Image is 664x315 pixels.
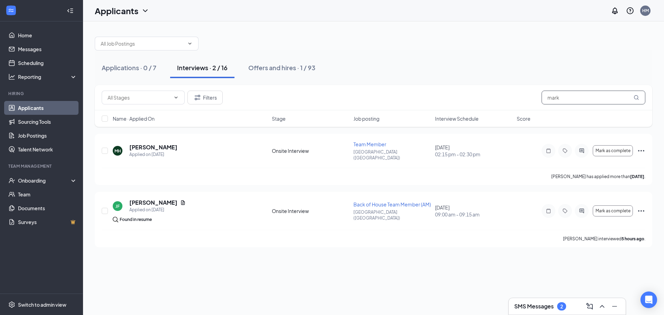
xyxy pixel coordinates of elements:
[18,56,77,70] a: Scheduling
[585,302,594,311] svg: ComposeMessage
[8,73,15,80] svg: Analysis
[596,209,630,213] span: Mark as complete
[193,93,202,102] svg: Filter
[626,7,634,15] svg: QuestionInfo
[102,63,156,72] div: Applications · 0 / 7
[593,205,633,216] button: Mark as complete
[129,199,177,206] h5: [PERSON_NAME]
[8,177,15,184] svg: UserCheck
[108,94,170,101] input: All Stages
[272,147,349,154] div: Onsite Interview
[173,95,179,100] svg: ChevronDown
[621,236,644,241] b: 5 hours ago
[18,73,77,80] div: Reporting
[435,211,513,218] span: 09:00 am - 09:15 am
[187,41,193,46] svg: ChevronDown
[187,91,223,104] button: Filter Filters
[353,141,386,147] span: Team Member
[578,148,586,154] svg: ActiveChat
[611,7,619,15] svg: Notifications
[248,63,315,72] div: Offers and hires · 1 / 93
[177,63,228,72] div: Interviews · 2 / 16
[642,8,649,13] div: HM
[8,7,15,14] svg: WorkstreamLogo
[551,174,645,179] p: [PERSON_NAME] has applied more than .
[435,115,479,122] span: Interview Schedule
[353,201,431,207] span: Back of House Team Member (AM)
[609,301,620,312] button: Minimize
[18,142,77,156] a: Talent Network
[114,148,121,154] div: MH
[637,207,645,215] svg: Ellipses
[18,28,77,42] a: Home
[272,115,286,122] span: Stage
[610,302,619,311] svg: Minimize
[353,149,431,161] p: [GEOGRAPHIC_DATA] ([GEOGRAPHIC_DATA])
[18,215,77,229] a: SurveysCrown
[435,204,513,218] div: [DATE]
[560,304,563,309] div: 2
[593,145,633,156] button: Mark as complete
[18,115,77,129] a: Sourcing Tools
[544,208,553,214] svg: Note
[542,91,645,104] input: Search in interviews
[597,301,608,312] button: ChevronUp
[95,5,138,17] h1: Applicants
[630,174,644,179] b: [DATE]
[129,151,177,158] div: Applied on [DATE]
[435,151,513,158] span: 02:15 pm - 02:30 pm
[18,177,71,184] div: Onboarding
[18,42,77,56] a: Messages
[514,303,554,310] h3: SMS Messages
[116,203,120,209] div: JF
[584,301,595,312] button: ComposeMessage
[101,40,184,47] input: All Job Postings
[18,201,77,215] a: Documents
[272,207,349,214] div: Onsite Interview
[598,302,606,311] svg: ChevronUp
[563,236,645,242] p: [PERSON_NAME] interviewed .
[8,301,15,308] svg: Settings
[640,291,657,308] div: Open Intercom Messenger
[634,95,639,100] svg: MagnifyingGlass
[67,7,74,14] svg: Collapse
[18,301,66,308] div: Switch to admin view
[129,143,177,151] h5: [PERSON_NAME]
[180,200,186,205] svg: Document
[544,148,553,154] svg: Note
[578,208,586,214] svg: ActiveChat
[113,115,155,122] span: Name · Applied On
[435,144,513,158] div: [DATE]
[18,101,77,115] a: Applicants
[353,115,379,122] span: Job posting
[141,7,149,15] svg: ChevronDown
[637,147,645,155] svg: Ellipses
[561,208,569,214] svg: Tag
[517,115,531,122] span: Score
[129,206,186,213] div: Applied on [DATE]
[561,148,569,154] svg: Tag
[18,129,77,142] a: Job Postings
[113,217,118,222] img: search.bf7aa3482b7795d4f01b.svg
[8,163,76,169] div: Team Management
[8,91,76,96] div: Hiring
[120,216,152,223] div: Found in resume
[353,209,431,221] p: [GEOGRAPHIC_DATA] ([GEOGRAPHIC_DATA])
[18,187,77,201] a: Team
[596,148,630,153] span: Mark as complete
